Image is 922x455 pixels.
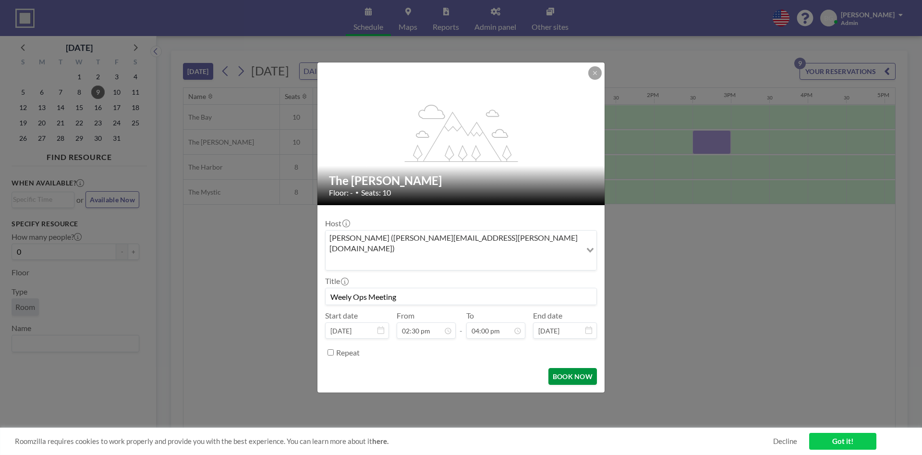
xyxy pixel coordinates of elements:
[336,348,360,357] label: Repeat
[325,311,358,320] label: Start date
[466,311,474,320] label: To
[325,276,348,286] label: Title
[460,314,462,335] span: -
[329,188,353,197] span: Floor: -
[355,189,359,196] span: •
[533,311,562,320] label: End date
[326,288,596,305] input: Brendan's reservation
[325,219,349,228] label: Host
[405,104,518,161] g: flex-grow: 1.2;
[328,233,580,254] span: [PERSON_NAME] ([PERSON_NAME][EMAIL_ADDRESS][PERSON_NAME][DOMAIN_NAME])
[372,437,388,445] a: here.
[361,188,391,197] span: Seats: 10
[397,311,414,320] label: From
[327,256,581,268] input: Search for option
[326,231,596,271] div: Search for option
[329,173,594,188] h2: The [PERSON_NAME]
[548,368,597,385] button: BOOK NOW
[809,433,876,450] a: Got it!
[15,437,773,446] span: Roomzilla requires cookies to work properly and provide you with the best experience. You can lea...
[773,437,797,446] a: Decline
